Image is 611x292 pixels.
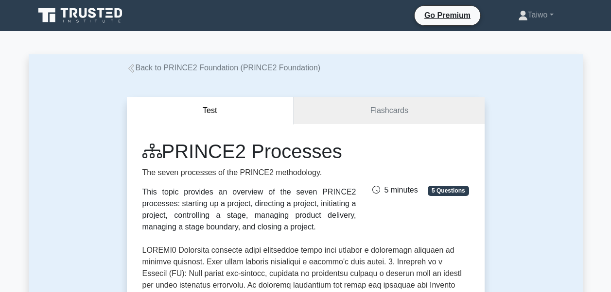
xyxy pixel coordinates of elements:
a: Back to PRINCE2 Foundation (PRINCE2 Foundation) [127,64,321,72]
div: This topic provides an overview of the seven PRINCE2 processes: starting up a project, directing ... [142,186,356,233]
a: Flashcards [294,97,484,125]
a: Go Premium [419,9,476,21]
span: 5 minutes [372,186,418,194]
a: Taiwo [495,5,577,25]
h1: PRINCE2 Processes [142,140,356,163]
p: The seven processes of the PRINCE2 methodology. [142,167,356,178]
button: Test [127,97,294,125]
span: 5 Questions [428,186,469,195]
